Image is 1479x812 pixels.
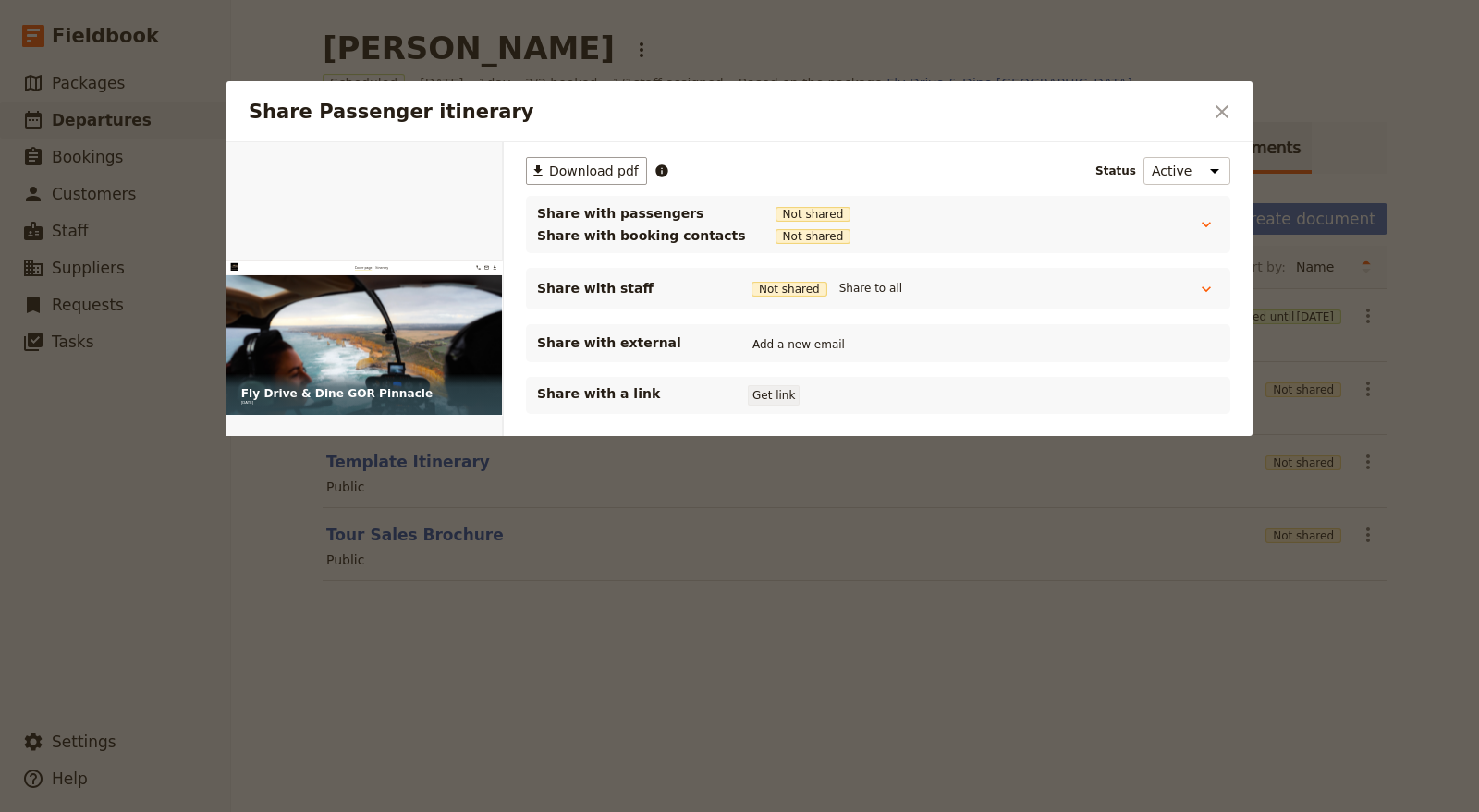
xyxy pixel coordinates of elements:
[554,18,628,42] a: Cover page
[1102,15,1133,46] a: bookings@greatprivatetours.com.au
[549,162,639,180] span: Download pdf
[1067,15,1098,46] a: +61 430 279 438
[526,157,647,185] button: ​Download pdf
[537,384,722,403] p: Share with a link
[642,18,697,42] a: Itinerary
[1095,164,1136,178] span: Status
[67,595,120,617] span: [DATE]
[752,282,827,297] span: Not shared
[537,204,746,223] span: Share with passengers
[1143,157,1230,185] select: Status
[22,11,184,43] img: Great Private Tours logo
[67,543,887,595] h1: Fly Drive & Dine GOR Pinnacle
[1137,15,1168,46] button: Download pdf
[537,226,746,245] span: Share with booking contacts
[776,229,851,244] span: Not shared
[835,278,907,298] button: Share to all
[537,333,722,352] span: Share with external
[748,385,800,406] button: Get link
[1206,96,1238,127] button: Close dialog
[537,279,722,297] span: Share with staff
[776,207,851,222] span: Not shared
[249,98,1203,126] h2: Share Passenger itinerary
[748,334,850,355] button: Add a new email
